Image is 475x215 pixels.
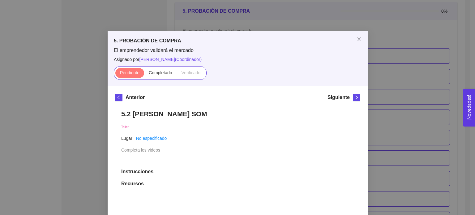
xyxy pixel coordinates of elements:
[121,110,354,118] h1: 5.2 [PERSON_NAME] SOM
[357,37,362,42] span: close
[121,125,129,129] span: Taller
[121,148,160,153] span: Completa los videos
[463,89,475,127] button: Open Feedback Widget
[121,169,354,175] h1: Instrucciones
[126,94,145,101] h5: Anterior
[327,94,349,101] h5: Siguiente
[115,94,122,101] button: left
[353,95,360,100] span: right
[139,57,202,62] span: [PERSON_NAME] ( Coordinador )
[136,136,167,141] a: No especificado
[114,56,362,63] span: Asignado por
[181,70,200,75] span: Verificado
[115,95,122,100] span: left
[114,37,362,45] h5: 5. PROBACIÓN DE COMPRA
[121,181,354,187] h1: Recursos
[120,70,139,75] span: Pendiente
[350,31,368,48] button: Close
[353,94,360,101] button: right
[121,135,134,142] article: Lugar:
[149,70,172,75] span: Completado
[114,47,362,54] span: El emprendedor validará el mercado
